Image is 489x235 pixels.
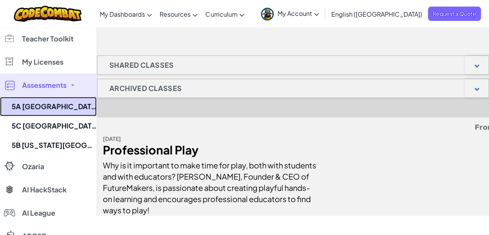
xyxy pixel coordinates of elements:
span: Ozaria [22,163,44,170]
span: Assessments [22,82,66,89]
a: Request a Quote [428,7,481,21]
h1: Archived Classes [97,79,194,98]
span: Resources [160,10,191,18]
span: My Account [278,9,319,17]
span: Teacher Toolkit [22,35,73,42]
span: English ([GEOGRAPHIC_DATA]) [331,10,422,18]
div: Why is it important to make time for play, both with students and with educators? [PERSON_NAME], ... [103,156,317,216]
h1: Shared Classes [97,55,186,75]
a: English ([GEOGRAPHIC_DATA]) [327,3,426,24]
span: AI League [22,209,55,216]
a: My Account [257,2,323,26]
img: avatar [261,8,274,21]
span: Curriculum [205,10,237,18]
div: Professional Play [103,144,317,156]
span: My Licenses [22,58,63,65]
span: My Dashboards [100,10,145,18]
div: [DATE] [103,133,317,144]
a: Resources [156,3,201,24]
a: My Dashboards [96,3,156,24]
img: CodeCombat logo [14,6,82,22]
span: AI HackStack [22,186,66,193]
a: Curriculum [201,3,248,24]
